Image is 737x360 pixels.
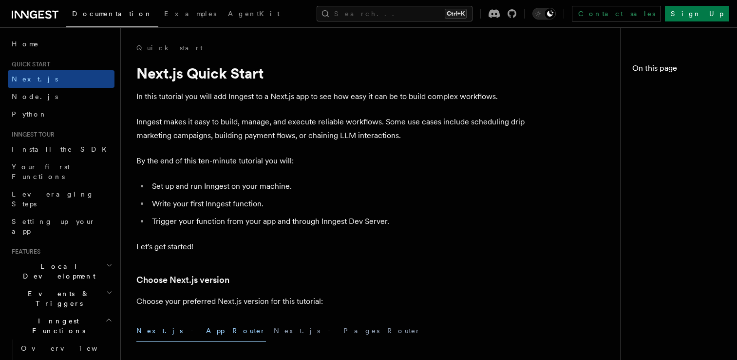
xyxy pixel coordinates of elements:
a: Node.js [8,88,114,105]
span: Your first Functions [12,163,70,180]
li: Set up and run Inngest on your machine. [149,180,526,193]
span: Events & Triggers [8,289,106,308]
button: Next.js - Pages Router [274,320,421,342]
span: AgentKit [228,10,280,18]
button: Local Development [8,258,114,285]
span: Node.js [12,93,58,100]
span: Install the SDK [12,145,113,153]
span: Leveraging Steps [12,190,94,208]
span: Next.js [12,75,58,83]
h1: Next.js Quick Start [136,64,526,82]
a: Your first Functions [8,158,114,185]
a: Install the SDK [8,140,114,158]
a: Home [8,35,114,53]
a: Examples [158,3,222,26]
span: Examples [164,10,216,18]
kbd: Ctrl+K [445,9,467,19]
p: Let's get started! [136,240,526,254]
a: Leveraging Steps [8,185,114,213]
span: Home [12,39,39,49]
a: Next.js [8,70,114,88]
span: Setting up your app [12,218,95,235]
p: In this tutorial you will add Inngest to a Next.js app to see how easy it can be to build complex... [136,90,526,103]
button: Search...Ctrl+K [317,6,472,21]
button: Events & Triggers [8,285,114,312]
p: Inngest makes it easy to build, manage, and execute reliable workflows. Some use cases include sc... [136,115,526,142]
a: Sign Up [665,6,729,21]
span: Inngest tour [8,131,55,139]
li: Trigger your function from your app and through Inngest Dev Server. [149,215,526,228]
a: AgentKit [222,3,285,26]
p: By the end of this ten-minute tutorial you will: [136,154,526,168]
a: Quick start [136,43,203,53]
span: Inngest Functions [8,316,105,336]
a: Documentation [66,3,158,27]
button: Inngest Functions [8,312,114,340]
a: Contact sales [572,6,661,21]
span: Python [12,110,47,118]
button: Toggle dark mode [532,8,556,20]
li: Write your first Inngest function. [149,197,526,211]
span: Overview [21,344,121,352]
p: Choose your preferred Next.js version for this tutorial: [136,295,526,308]
a: Overview [17,340,114,357]
a: Choose Next.js version [136,273,229,287]
span: Quick start [8,60,50,68]
span: Features [8,248,40,256]
h4: On this page [632,62,725,78]
span: Documentation [72,10,152,18]
span: Local Development [8,261,106,281]
button: Next.js - App Router [136,320,266,342]
a: Python [8,105,114,123]
a: Setting up your app [8,213,114,240]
